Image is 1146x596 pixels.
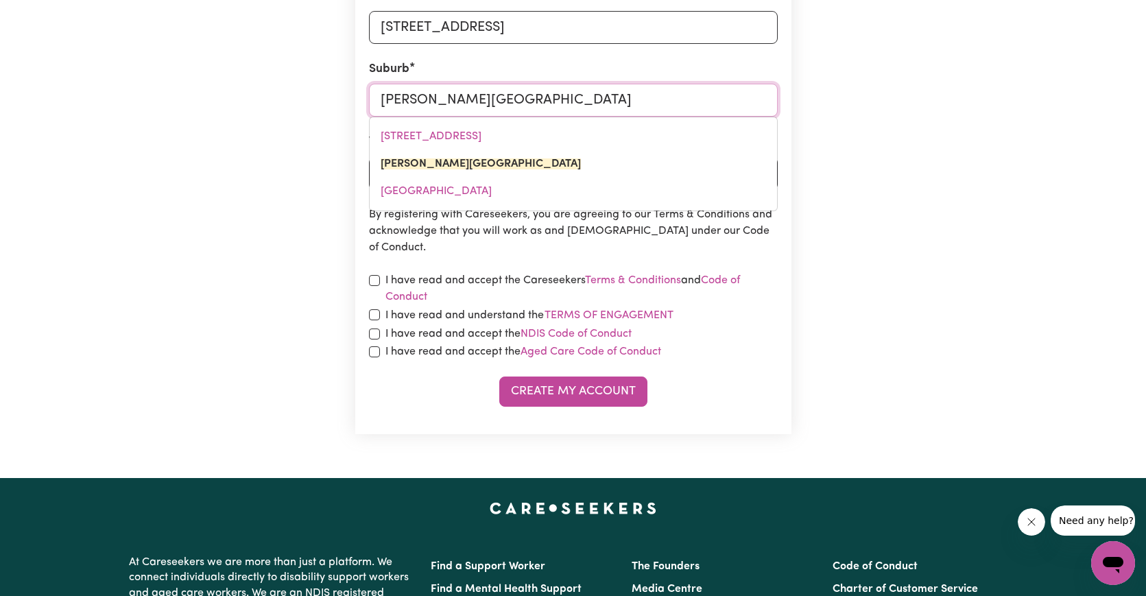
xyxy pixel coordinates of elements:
[385,307,674,324] label: I have read and understand the
[490,503,656,514] a: Careseekers home page
[833,561,918,572] a: Code of Conduct
[544,307,674,324] button: I have read and understand the
[632,561,700,572] a: The Founders
[632,584,702,595] a: Media Centre
[499,377,647,407] button: Create My Account
[369,206,778,256] p: By registering with Careseekers, you are agreeing to our Terms & Conditions and acknowledge that ...
[385,275,740,302] a: Code of Conduct
[370,123,777,150] a: AVENEL, Victoria, 3664
[385,326,632,342] label: I have read and accept the
[833,584,978,595] a: Charter of Customer Service
[381,158,581,169] mark: [PERSON_NAME][GEOGRAPHIC_DATA]
[1051,505,1135,536] iframe: Message from company
[521,346,661,357] a: Aged Care Code of Conduct
[369,60,409,78] label: Suburb
[369,117,778,211] div: menu-options
[381,186,492,197] span: [GEOGRAPHIC_DATA]
[385,272,778,305] label: I have read and accept the Careseekers and
[1018,508,1045,536] iframe: Close message
[431,561,545,572] a: Find a Support Worker
[369,84,778,117] input: e.g. North Bondi, New South Wales
[1091,541,1135,585] iframe: Button to launch messaging window
[385,344,661,360] label: I have read and accept the
[521,329,632,339] a: NDIS Code of Conduct
[370,150,777,178] a: AVENELL HEIGHTS, Queensland, 4670
[585,275,681,286] a: Terms & Conditions
[370,178,777,205] a: AVENUE RANGE, South Australia, 5273
[381,131,481,142] span: [STREET_ADDRESS]
[369,11,778,44] input: e.g. 221B Victoria St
